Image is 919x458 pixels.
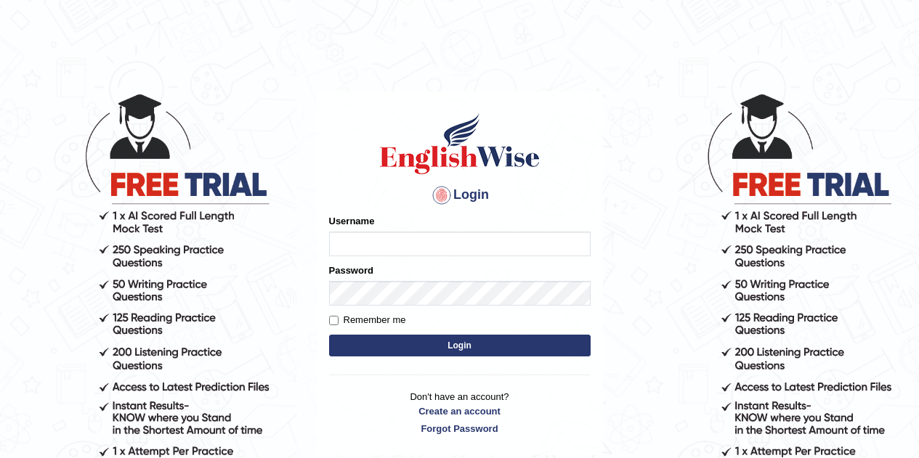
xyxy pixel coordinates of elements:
[329,316,339,325] input: Remember me
[329,422,591,435] a: Forgot Password
[329,313,406,327] label: Remember me
[329,335,591,356] button: Login
[329,214,375,228] label: Username
[329,404,591,418] a: Create an account
[329,184,591,207] h4: Login
[329,390,591,435] p: Don't have an account?
[329,263,373,277] label: Password
[377,111,543,176] img: Logo of English Wise sign in for intelligent practice with AI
